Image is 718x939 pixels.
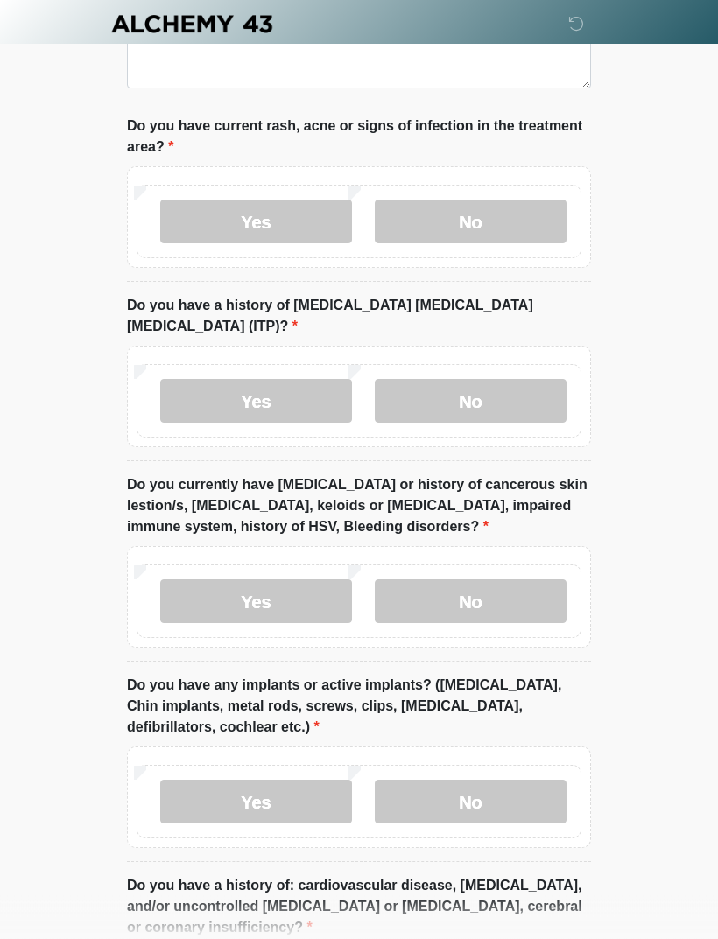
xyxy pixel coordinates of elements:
label: No [375,781,567,824]
label: Do you have current rash, acne or signs of infection in the treatment area? [127,116,591,158]
label: Yes [160,380,352,424]
label: No [375,380,567,424]
label: Yes [160,580,352,624]
label: Do you have a history of [MEDICAL_DATA] [MEDICAL_DATA] [MEDICAL_DATA] (ITP)? [127,296,591,338]
img: Alchemy 43 Logo [109,13,274,35]
label: No [375,200,567,244]
label: Yes [160,781,352,824]
label: Do you currently have [MEDICAL_DATA] or history of cancerous skin lestion/s, [MEDICAL_DATA], kelo... [127,475,591,538]
label: No [375,580,567,624]
label: Do you have any implants or active implants? ([MEDICAL_DATA], Chin implants, metal rods, screws, ... [127,676,591,739]
label: Yes [160,200,352,244]
label: Do you have a history of: cardiovascular disease, [MEDICAL_DATA], and/or uncontrolled [MEDICAL_DA... [127,876,591,939]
